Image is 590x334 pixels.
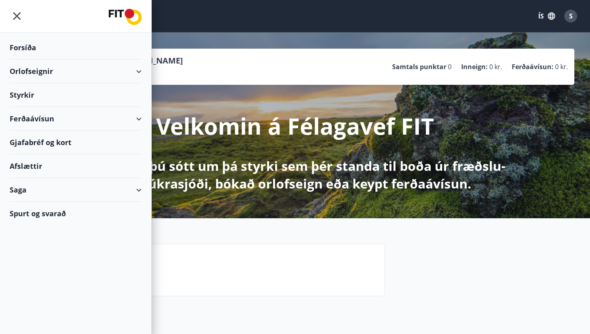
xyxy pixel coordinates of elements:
[10,154,142,178] div: Afslættir
[448,62,452,71] span: 0
[10,36,142,59] div: Forsíða
[83,157,507,193] p: Hér getur þú sótt um þá styrki sem þér standa til boða úr fræðslu- og sjúkrasjóði, bókað orlofsei...
[109,9,142,25] img: union_logo
[392,62,446,71] p: Samtals punktar
[569,12,573,20] span: S
[156,111,434,141] p: Velkomin á Félagavef FIT
[10,131,142,154] div: Gjafabréf og kort
[10,59,142,83] div: Orlofseignir
[534,9,559,23] button: ÍS
[75,264,378,278] p: Spurt og svarað
[10,83,142,107] div: Styrkir
[10,178,142,202] div: Saga
[10,202,142,225] div: Spurt og svarað
[555,62,568,71] span: 0 kr.
[10,9,24,23] button: menu
[461,62,488,71] p: Inneign :
[561,6,580,26] button: S
[489,62,502,71] span: 0 kr.
[512,62,553,71] p: Ferðaávísun :
[10,107,142,131] div: Ferðaávísun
